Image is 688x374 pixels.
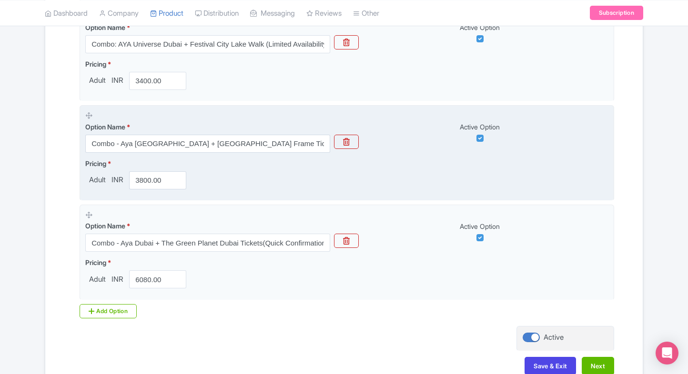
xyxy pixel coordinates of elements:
[590,6,643,20] a: Subscription
[85,258,106,266] span: Pricing
[544,332,564,343] div: Active
[460,23,500,31] span: Active Option
[85,135,330,153] input: Option Name
[85,274,110,285] span: Adult
[110,175,125,186] span: INR
[129,171,186,189] input: 0.00
[85,35,330,53] input: Option Name
[110,274,125,285] span: INR
[85,175,110,186] span: Adult
[460,222,500,230] span: Active Option
[656,342,678,364] div: Open Intercom Messenger
[85,222,125,230] span: Option Name
[85,75,110,86] span: Adult
[85,234,330,252] input: Option Name
[129,72,186,90] input: 0.00
[85,159,106,167] span: Pricing
[129,270,186,288] input: 0.00
[110,75,125,86] span: INR
[85,123,125,131] span: Option Name
[80,304,137,318] div: Add Option
[460,123,500,131] span: Active Option
[85,60,106,68] span: Pricing
[85,23,125,31] span: Option Name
